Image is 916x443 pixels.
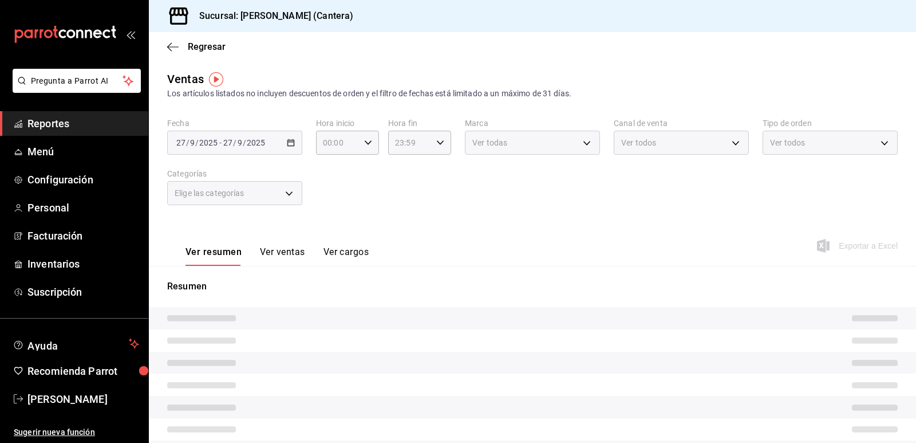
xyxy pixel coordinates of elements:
[27,144,139,159] span: Menú
[219,138,222,147] span: -
[770,137,805,148] span: Ver todos
[27,284,139,300] span: Suscripción
[243,138,246,147] span: /
[323,246,369,266] button: Ver cargos
[316,119,379,127] label: Hora inicio
[763,119,898,127] label: Tipo de orden
[27,363,139,379] span: Recomienda Parrot
[27,200,139,215] span: Personal
[189,138,195,147] input: --
[176,138,186,147] input: --
[465,119,600,127] label: Marca
[27,391,139,407] span: [PERSON_NAME]
[209,72,223,87] img: Tooltip marker
[13,69,141,93] button: Pregunta a Parrot AI
[186,138,189,147] span: /
[167,119,302,127] label: Fecha
[167,41,226,52] button: Regresar
[246,138,266,147] input: ----
[195,138,199,147] span: /
[185,246,242,266] button: Ver resumen
[233,138,236,147] span: /
[188,41,226,52] span: Regresar
[27,256,139,272] span: Inventarios
[14,426,139,438] span: Sugerir nueva función
[621,137,656,148] span: Ver todos
[167,88,898,100] div: Los artículos listados no incluyen descuentos de orden y el filtro de fechas está limitado a un m...
[237,138,243,147] input: --
[185,246,369,266] div: navigation tabs
[223,138,233,147] input: --
[27,337,124,351] span: Ayuda
[260,246,305,266] button: Ver ventas
[472,137,507,148] span: Ver todas
[167,70,204,88] div: Ventas
[167,170,302,178] label: Categorías
[614,119,749,127] label: Canal de venta
[167,280,898,293] p: Resumen
[31,75,123,87] span: Pregunta a Parrot AI
[175,187,244,199] span: Elige las categorías
[27,228,139,244] span: Facturación
[8,83,141,95] a: Pregunta a Parrot AI
[388,119,451,127] label: Hora fin
[27,116,139,131] span: Reportes
[126,30,135,39] button: open_drawer_menu
[27,172,139,187] span: Configuración
[190,9,353,23] h3: Sucursal: [PERSON_NAME] (Cantera)
[199,138,218,147] input: ----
